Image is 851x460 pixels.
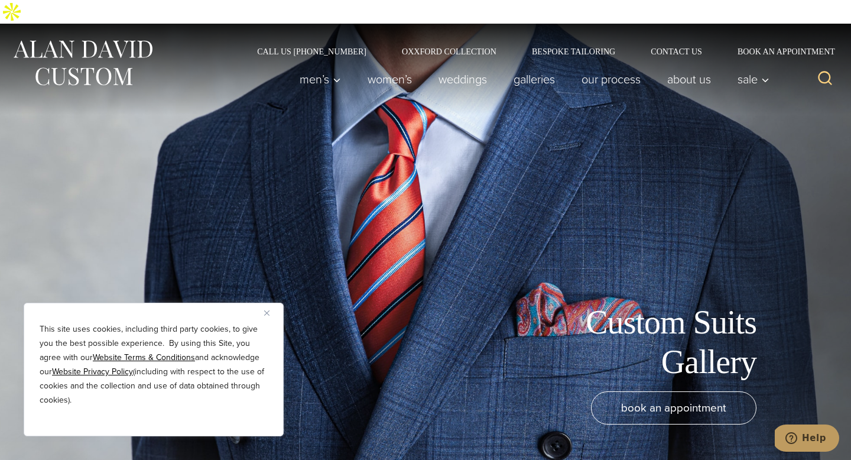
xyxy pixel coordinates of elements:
[425,67,501,91] a: weddings
[654,67,725,91] a: About Us
[591,391,756,425] a: book an appointment
[514,47,633,56] a: Bespoke Tailoring
[287,67,355,91] button: Men’s sub menu toggle
[720,47,839,56] a: Book an Appointment
[40,322,268,407] p: This site uses cookies, including third party cookies, to give you the best possible experience. ...
[287,67,776,91] nav: Primary Navigation
[52,365,133,378] a: Website Privacy Policy
[239,47,839,56] nav: Secondary Navigation
[264,306,278,320] button: Close
[633,47,720,56] a: Contact Us
[12,37,154,89] img: Alan David Custom
[491,303,756,382] h1: Custom Suits Gallery
[264,310,269,316] img: Close
[775,425,839,454] iframe: Opens a widget where you can chat to one of our agents
[384,47,514,56] a: Oxxford Collection
[239,47,384,56] a: Call Us [PHONE_NUMBER]
[621,399,726,416] span: book an appointment
[725,67,776,91] button: Sale sub menu toggle
[93,351,195,364] a: Website Terms & Conditions
[355,67,425,91] a: Women’s
[501,67,569,91] a: Galleries
[569,67,654,91] a: Our Process
[811,65,839,93] button: View Search Form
